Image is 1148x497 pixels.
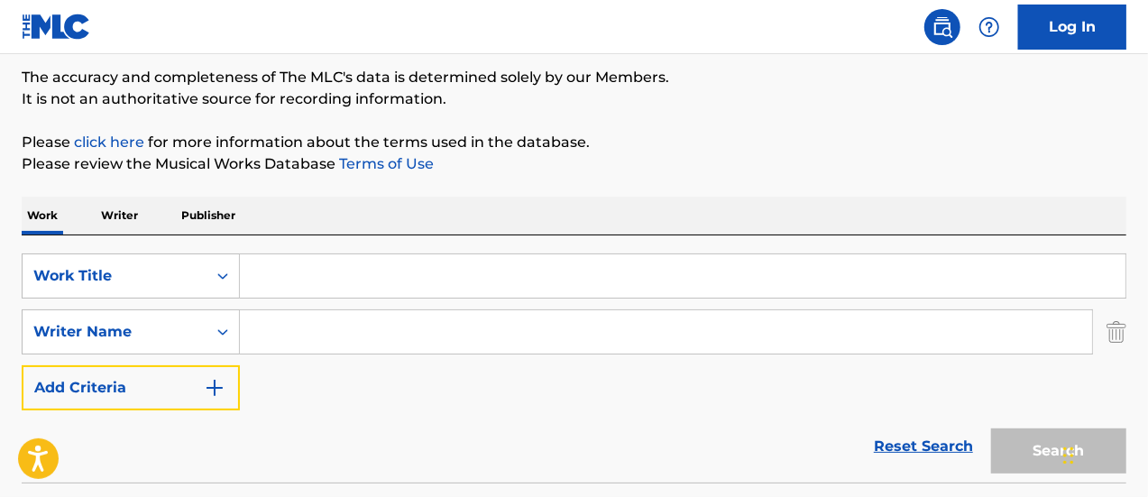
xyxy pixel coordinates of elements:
div: Writer Name [33,321,196,343]
div: Help [971,9,1007,45]
img: help [978,16,1000,38]
img: MLC Logo [22,14,91,40]
img: Delete Criterion [1107,309,1126,354]
a: Log In [1018,5,1126,50]
img: search [932,16,953,38]
a: Reset Search [865,427,982,466]
p: Writer [96,197,143,235]
p: Publisher [176,197,241,235]
p: Please for more information about the terms used in the database. [22,132,1126,153]
p: The accuracy and completeness of The MLC's data is determined solely by our Members. [22,67,1126,88]
p: Work [22,197,63,235]
a: Terms of Use [335,155,434,172]
div: Work Title [33,265,196,287]
p: It is not an authoritative source for recording information. [22,88,1126,110]
a: Public Search [924,9,960,45]
a: click here [74,133,144,151]
img: 9d2ae6d4665cec9f34b9.svg [204,377,225,399]
p: Please review the Musical Works Database [22,153,1126,175]
div: Drag [1063,428,1074,483]
iframe: Chat Widget [1058,410,1148,497]
form: Search Form [22,253,1126,483]
button: Add Criteria [22,365,240,410]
